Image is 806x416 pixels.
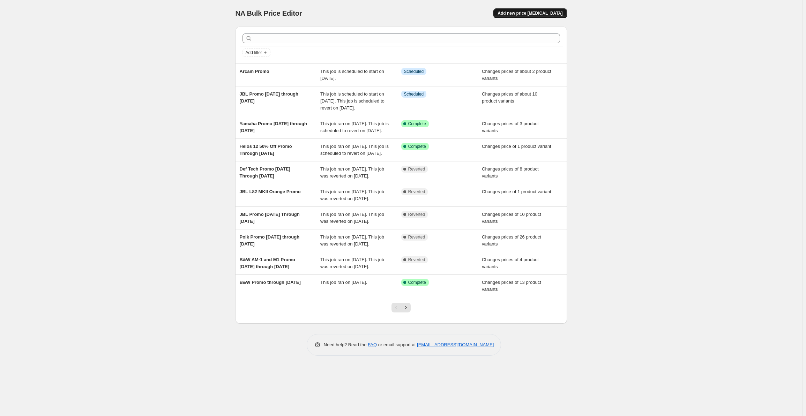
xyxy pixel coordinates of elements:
a: FAQ [368,342,377,347]
span: Reverted [408,212,425,217]
span: NA Bulk Price Editor [236,9,302,17]
span: JBL Promo [DATE] Through [DATE] [240,212,300,224]
span: This job ran on [DATE]. This job was reverted on [DATE]. [320,234,384,247]
span: JBL L82 MKII Orange Promo [240,189,301,194]
span: Changes price of 1 product variant [482,189,551,194]
span: B&W Promo through [DATE] [240,280,301,285]
span: Reverted [408,166,425,172]
span: Changes prices of about 2 product variants [482,69,551,81]
span: Changes prices of about 10 product variants [482,91,537,104]
span: or email support at [377,342,417,347]
span: This job ran on [DATE]. This job was reverted on [DATE]. [320,257,384,269]
span: This job ran on [DATE]. This job is scheduled to revert on [DATE]. [320,121,389,133]
span: Complete [408,280,426,285]
span: Reverted [408,234,425,240]
span: Changes prices of 26 product variants [482,234,541,247]
span: This job ran on [DATE]. This job was reverted on [DATE]. [320,212,384,224]
span: Helos 12 50% Off Promo Through [DATE] [240,144,292,156]
span: JBL Promo [DATE] through [DATE] [240,91,299,104]
span: Reverted [408,189,425,195]
span: B&W AM-1 and M1 Promo [DATE] through [DATE] [240,257,295,269]
span: Yamaha Promo [DATE] through [DATE] [240,121,307,133]
a: [EMAIL_ADDRESS][DOMAIN_NAME] [417,342,494,347]
span: Complete [408,144,426,149]
span: This job ran on [DATE]. [320,280,367,285]
span: Arcam Promo [240,69,269,74]
button: Add filter [242,48,270,57]
span: Changes price of 1 product variant [482,144,551,149]
span: This job ran on [DATE]. This job is scheduled to revert on [DATE]. [320,144,389,156]
span: This job is scheduled to start on [DATE]. This job is scheduled to revert on [DATE]. [320,91,385,111]
span: Changes prices of 8 product variants [482,166,539,179]
span: This job ran on [DATE]. This job was reverted on [DATE]. [320,189,384,201]
span: Polk Promo [DATE] through [DATE] [240,234,300,247]
span: Add filter [246,50,262,55]
span: Changes prices of 13 product variants [482,280,541,292]
span: This job is scheduled to start on [DATE]. [320,69,384,81]
span: Scheduled [404,91,424,97]
span: Changes prices of 10 product variants [482,212,541,224]
nav: Pagination [391,303,411,312]
span: Complete [408,121,426,127]
span: Changes prices of 3 product variants [482,121,539,133]
button: Add new price [MEDICAL_DATA] [493,8,567,18]
span: Scheduled [404,69,424,74]
span: Changes prices of 4 product variants [482,257,539,269]
span: Reverted [408,257,425,263]
span: Def Tech Promo [DATE] Through [DATE] [240,166,290,179]
span: Add new price [MEDICAL_DATA] [498,10,562,16]
span: Need help? Read the [324,342,368,347]
span: This job ran on [DATE]. This job was reverted on [DATE]. [320,166,384,179]
button: Next [401,303,411,312]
